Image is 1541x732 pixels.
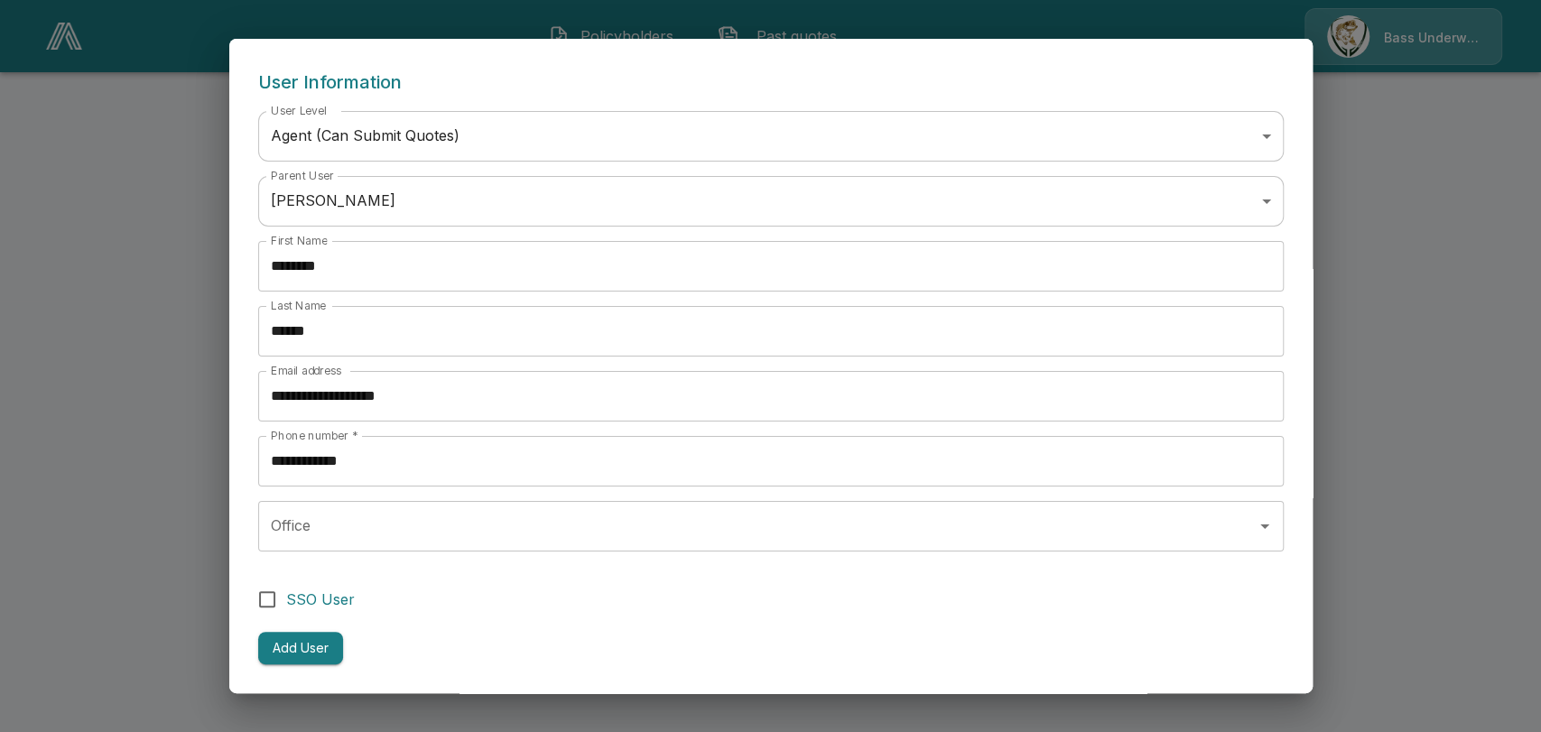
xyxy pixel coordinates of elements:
[258,176,1284,227] div: [PERSON_NAME]
[271,298,326,313] label: Last Name
[271,233,327,248] label: First Name
[258,111,1284,162] div: Agent (Can Submit Quotes)
[271,363,341,378] label: Email address
[258,68,1284,97] h6: User Information
[271,428,358,443] label: Phone number *
[1252,514,1277,539] button: Open
[271,103,327,118] label: User Level
[271,168,334,183] label: Parent User
[286,588,355,610] span: SSO User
